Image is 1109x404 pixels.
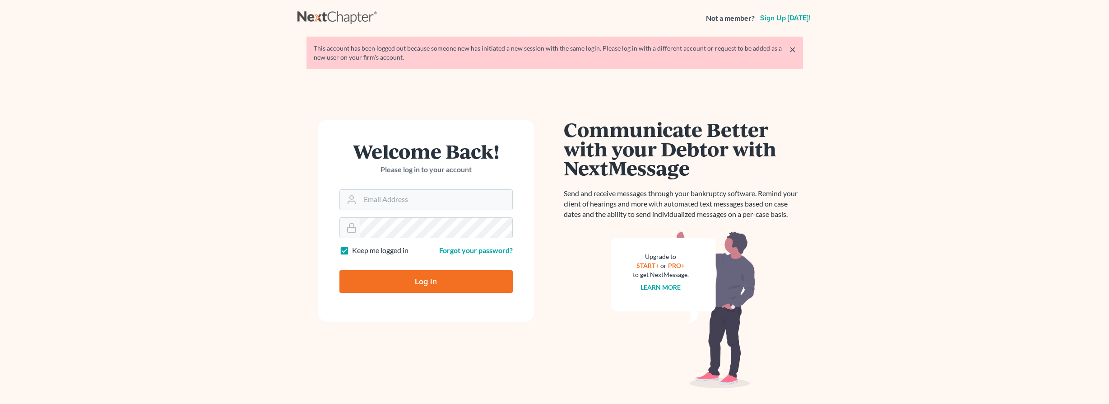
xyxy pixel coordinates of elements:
a: PRO+ [668,262,685,269]
a: Forgot your password? [439,246,513,254]
a: Learn more [640,283,681,291]
div: This account has been logged out because someone new has initiated a new session with the same lo... [314,44,796,62]
p: Please log in to your account [339,164,513,175]
a: × [789,44,796,55]
input: Log In [339,270,513,293]
a: Sign up [DATE]! [758,14,812,22]
strong: Not a member? [706,13,755,23]
h1: Communicate Better with your Debtor with NextMessage [564,120,803,178]
h1: Welcome Back! [339,141,513,161]
div: Upgrade to [633,252,689,261]
a: START+ [636,262,659,269]
p: Send and receive messages through your bankruptcy software. Remind your client of hearings and mo... [564,188,803,220]
label: Keep me logged in [352,245,408,256]
input: Email Address [360,190,512,210]
div: to get NextMessage. [633,270,689,279]
span: or [660,262,667,269]
img: nextmessage_bg-59042aed3d76b12b5cd301f8e5b87938c9018125f34e5fa2b7a6b67550977c72.svg [611,230,756,389]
